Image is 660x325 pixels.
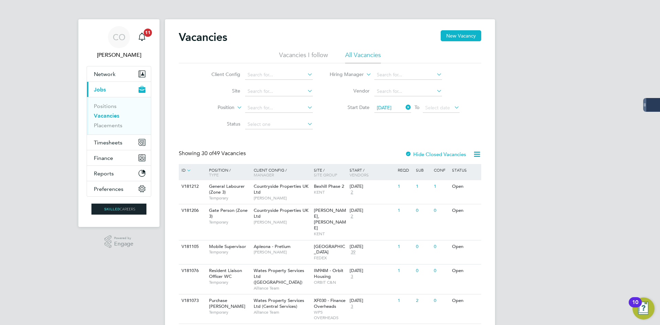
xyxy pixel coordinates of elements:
div: Reqd [396,164,414,176]
span: IM94M - Orbit Housing [314,268,343,279]
div: Open [450,204,480,217]
span: General Labourer (Zone 3) [209,183,245,195]
span: Vendors [350,172,369,177]
div: Open [450,240,480,253]
div: 2 [414,294,432,307]
input: Search for... [245,103,313,113]
div: 1 [414,180,432,193]
button: Reports [87,166,151,181]
span: 3 [350,304,354,310]
span: [DATE] [377,105,392,111]
span: Purchase [PERSON_NAME] [209,297,245,309]
span: Craig O'Donovan [87,51,151,59]
div: Sub [414,164,432,176]
button: Timesheets [87,135,151,150]
div: V181105 [180,240,204,253]
span: Select date [425,105,450,111]
label: Status [201,121,240,127]
label: Vendor [330,88,370,94]
div: Showing [179,150,247,157]
div: 1 [396,204,414,217]
span: Finance [94,155,113,161]
div: 0 [432,204,450,217]
span: Jobs [94,86,106,93]
span: KENT [314,189,346,195]
div: [DATE] [350,184,394,189]
input: Search for... [374,87,442,96]
span: [GEOGRAPHIC_DATA] [314,243,345,255]
a: Vacancies [94,112,119,119]
input: Select one [245,120,313,129]
div: 1 [396,240,414,253]
div: V181206 [180,204,204,217]
div: Open [450,264,480,277]
label: Hide Closed Vacancies [405,151,466,158]
div: V181212 [180,180,204,193]
a: 11 [135,26,149,48]
span: KENT [314,231,346,237]
div: 10 [632,302,638,311]
span: 2 [350,214,354,219]
span: Apleona - Pretium [254,243,290,249]
span: Reports [94,170,114,177]
div: [DATE] [350,244,394,250]
span: Engage [114,241,133,247]
span: Countryside Properties UK Ltd [254,207,308,219]
span: 49 Vacancies [201,150,246,157]
span: WPS OVERHEADS [314,310,346,320]
span: Powered by [114,235,133,241]
label: Client Config [201,71,240,77]
li: All Vacancies [345,51,381,63]
span: [PERSON_NAME] [254,249,310,255]
button: Finance [87,150,151,165]
span: [PERSON_NAME] [254,195,310,201]
div: [DATE] [350,268,394,274]
span: 39 [350,249,356,255]
div: 0 [414,264,432,277]
span: Wates Property Services Ltd ([GEOGRAPHIC_DATA]) [254,268,304,285]
div: [DATE] [350,298,394,304]
a: Powered byEngage [104,235,134,248]
span: 30 of [201,150,214,157]
span: Manager [254,172,274,177]
span: 3 [350,274,354,280]
span: 11 [144,29,152,37]
input: Search for... [245,70,313,80]
span: Temporary [209,219,250,225]
span: Timesheets [94,139,122,146]
span: To [412,103,421,112]
span: [PERSON_NAME] [254,219,310,225]
button: Preferences [87,181,151,196]
span: Temporary [209,280,250,285]
div: Open [450,180,480,193]
span: 2 [350,189,354,195]
div: V181073 [180,294,204,307]
span: [PERSON_NAME], [PERSON_NAME] [314,207,346,231]
input: Search for... [374,70,442,80]
a: Placements [94,122,122,129]
span: FEDEX [314,255,346,261]
div: 1 [432,180,450,193]
label: Start Date [330,104,370,110]
label: Hiring Manager [324,71,364,78]
label: Site [201,88,240,94]
div: 0 [432,264,450,277]
input: Search for... [245,87,313,96]
div: V181076 [180,264,204,277]
div: 0 [432,294,450,307]
div: Position / [204,164,252,181]
span: Wates Property Services Ltd (Central Services) [254,297,304,309]
h2: Vacancies [179,30,227,44]
span: Alliance Team [254,310,310,315]
div: Open [450,294,480,307]
span: Site Group [314,172,337,177]
button: Open Resource Center, 10 new notifications [632,297,654,319]
div: 1 [396,264,414,277]
div: Start / [348,164,396,181]
label: Position [195,104,234,111]
a: CO[PERSON_NAME] [87,26,151,59]
div: 1 [396,294,414,307]
button: New Vacancy [441,30,481,41]
div: 0 [414,240,432,253]
a: Positions [94,103,117,109]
